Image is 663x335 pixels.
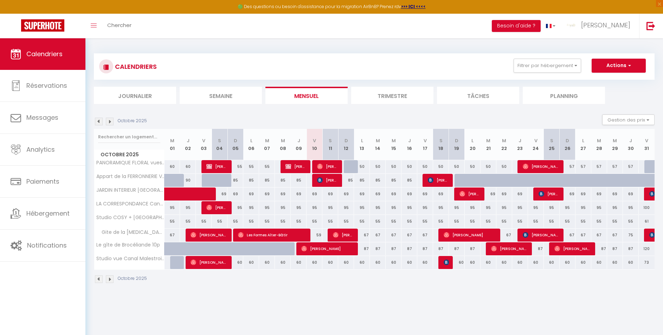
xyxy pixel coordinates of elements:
[582,137,584,144] abbr: L
[639,129,655,160] th: 31
[322,256,338,269] div: 60
[259,160,275,173] div: 55
[417,229,433,242] div: 67
[512,129,528,160] th: 23
[338,174,354,187] div: 85
[439,137,443,144] abbr: S
[417,160,433,173] div: 50
[370,174,386,187] div: 85
[591,242,607,255] div: 87
[502,137,506,144] abbr: M
[607,188,623,201] div: 69
[560,256,575,269] div: 60
[481,256,496,269] div: 60
[607,242,623,255] div: 87
[191,256,227,269] span: [PERSON_NAME]
[417,129,433,160] th: 17
[639,215,655,228] div: 61
[575,129,591,160] th: 27
[281,137,285,144] abbr: M
[433,201,449,214] div: 95
[607,160,623,173] div: 57
[623,129,639,160] th: 30
[354,160,370,173] div: 50
[528,201,544,214] div: 95
[591,201,607,214] div: 95
[21,19,64,32] img: Super Booking
[560,229,575,242] div: 67
[275,215,291,228] div: 55
[26,145,55,154] span: Analytics
[187,137,189,144] abbr: J
[519,137,521,144] abbr: J
[444,228,496,242] span: [PERSON_NAME]
[496,188,512,201] div: 69
[259,129,275,160] th: 07
[243,160,259,173] div: 55
[575,160,591,173] div: 57
[646,21,655,30] img: logout
[370,160,386,173] div: 50
[496,256,512,269] div: 60
[291,174,307,187] div: 85
[338,201,354,214] div: 95
[227,129,243,160] th: 05
[275,129,291,160] th: 08
[165,229,180,242] div: 67
[250,137,252,144] abbr: L
[523,87,605,104] li: Planning
[196,215,212,228] div: 55
[370,129,386,160] th: 14
[26,209,70,218] span: Hébergement
[386,215,401,228] div: 55
[597,137,601,144] abbr: M
[27,241,67,250] span: Notifications
[329,137,332,144] abbr: S
[496,215,512,228] div: 55
[433,188,449,201] div: 69
[227,201,243,214] div: 95
[639,256,655,269] div: 73
[243,129,259,160] th: 06
[227,215,243,228] div: 55
[243,188,259,201] div: 69
[386,242,401,255] div: 87
[575,215,591,228] div: 55
[623,229,639,242] div: 75
[623,160,639,173] div: 57
[386,201,401,214] div: 95
[560,129,575,160] th: 26
[265,87,348,104] li: Mensuel
[437,87,519,104] li: Tâches
[607,201,623,214] div: 95
[392,137,396,144] abbr: M
[206,201,227,214] span: [PERSON_NAME]
[496,201,512,214] div: 95
[623,242,639,255] div: 87
[386,229,401,242] div: 67
[401,201,417,214] div: 95
[354,129,370,160] th: 13
[401,4,426,9] strong: >>> ICI <<<<
[265,137,269,144] abbr: M
[623,215,639,228] div: 55
[234,137,237,144] abbr: D
[338,188,354,201] div: 69
[512,201,528,214] div: 95
[455,137,458,144] abbr: D
[259,201,275,214] div: 95
[307,256,322,269] div: 60
[333,228,354,242] span: [PERSON_NAME]
[95,215,166,220] span: Studio COSY + [GEOGRAPHIC_DATA] [GEOGRAPHIC_DATA] en [GEOGRAPHIC_DATA]
[291,256,307,269] div: 60
[401,229,417,242] div: 67
[465,256,481,269] div: 60
[26,81,67,90] span: Réservations
[94,87,176,104] li: Journalier
[560,215,575,228] div: 55
[227,188,243,201] div: 69
[560,201,575,214] div: 95
[639,242,655,255] div: 120
[514,59,581,73] button: Filtrer par hébergement
[301,242,354,255] span: [PERSON_NAME]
